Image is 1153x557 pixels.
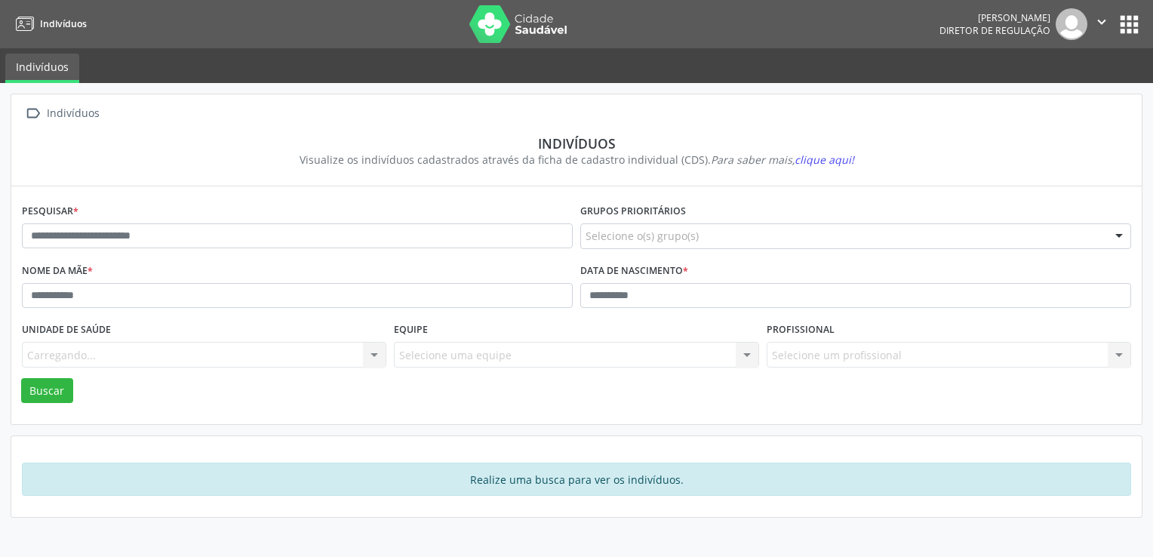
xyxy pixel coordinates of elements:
label: Pesquisar [22,200,78,223]
div: Indivíduos [44,103,102,125]
img: img [1056,8,1087,40]
div: Visualize os indivíduos cadastrados através da ficha de cadastro individual (CDS). [32,152,1121,168]
label: Nome da mãe [22,260,93,283]
span: Selecione o(s) grupo(s) [586,228,699,244]
div: Indivíduos [32,135,1121,152]
i:  [22,103,44,125]
i:  [1093,14,1110,30]
label: Equipe [394,319,428,342]
span: Diretor de regulação [939,24,1050,37]
label: Grupos prioritários [580,200,686,223]
span: clique aqui! [795,152,854,167]
a:  Indivíduos [22,103,102,125]
button: Buscar [21,378,73,404]
span: Indivíduos [40,17,87,30]
label: Profissional [767,319,835,342]
button: apps [1116,11,1142,38]
a: Indivíduos [5,54,79,83]
a: Indivíduos [11,11,87,36]
button:  [1087,8,1116,40]
i: Para saber mais, [711,152,854,167]
label: Unidade de saúde [22,319,111,342]
div: Realize uma busca para ver os indivíduos. [22,463,1131,496]
div: [PERSON_NAME] [939,11,1050,24]
label: Data de nascimento [580,260,688,283]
